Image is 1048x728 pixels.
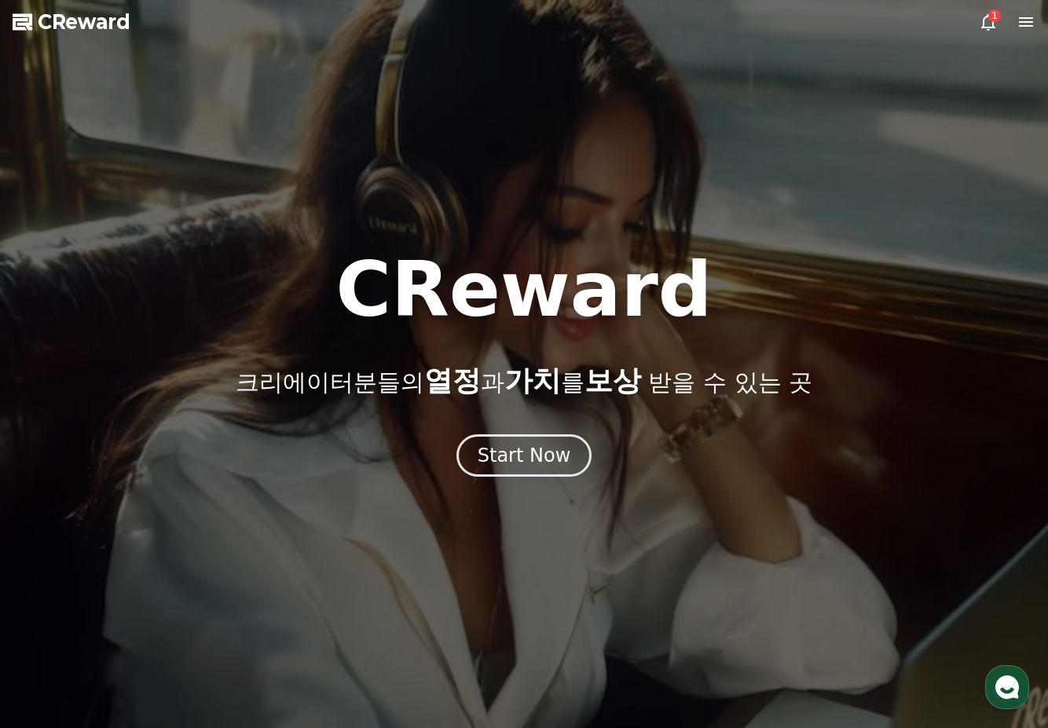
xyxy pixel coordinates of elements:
[988,9,1001,22] div: 1
[13,9,130,35] a: CReward
[335,252,712,327] h1: CReward
[203,498,302,537] a: 설정
[979,13,998,31] a: 1
[236,365,812,397] p: 크리에이터분들의 과 를 받을 수 있는 곳
[456,450,592,465] a: Start Now
[5,498,104,537] a: 홈
[243,521,262,534] span: 설정
[456,434,592,477] button: Start Now
[144,522,163,535] span: 대화
[504,364,561,397] span: 가치
[424,364,481,397] span: 열정
[49,521,59,534] span: 홈
[38,9,130,35] span: CReward
[104,498,203,537] a: 대화
[478,443,571,468] div: Start Now
[584,364,641,397] span: 보상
